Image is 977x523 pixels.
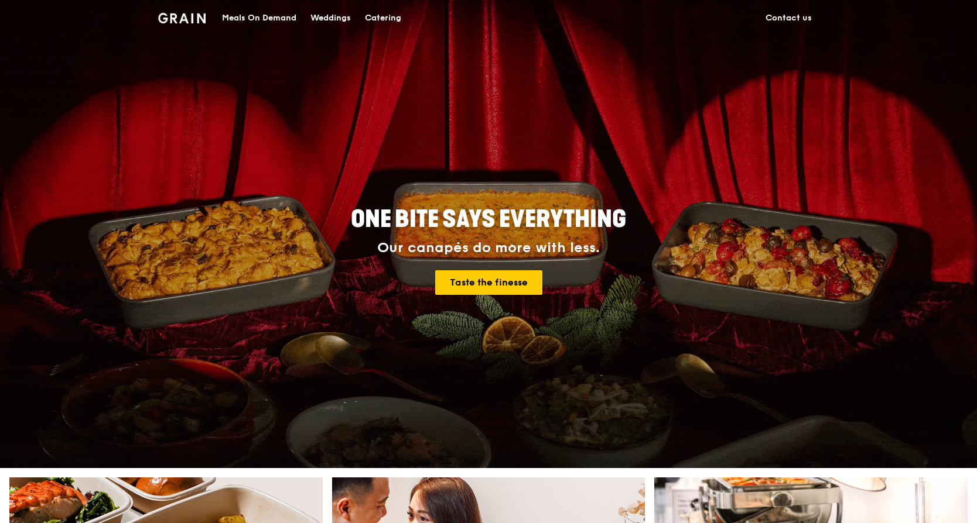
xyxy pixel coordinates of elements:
a: Catering [358,1,408,36]
a: Contact us [759,1,819,36]
div: Weddings [310,1,351,36]
div: Meals On Demand [222,1,296,36]
a: Weddings [303,1,358,36]
div: Our canapés do more with less. [278,240,699,256]
a: Taste the finesse [435,270,542,295]
span: ONE BITE SAYS EVERYTHING [351,205,626,233]
div: Catering [365,1,401,36]
img: Grain [158,13,206,23]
